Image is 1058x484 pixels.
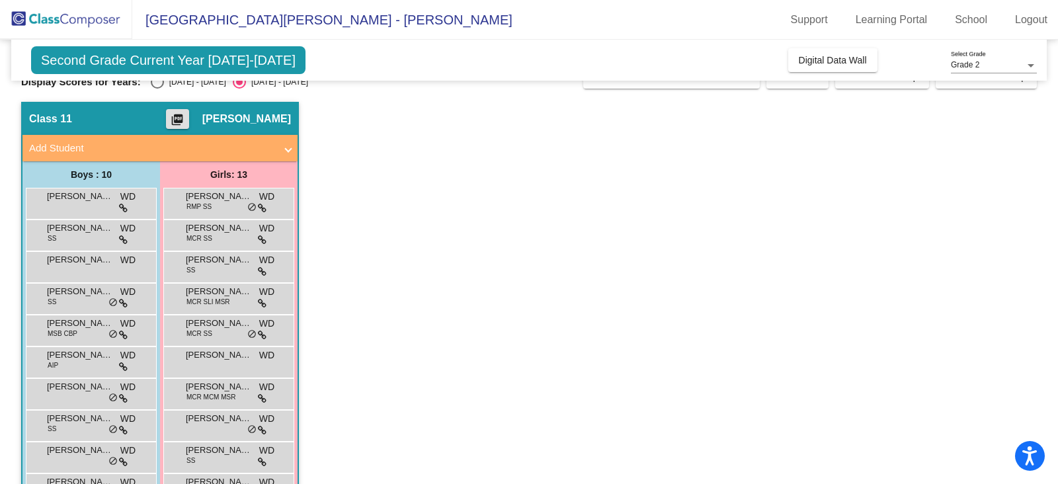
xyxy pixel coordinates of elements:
[120,285,136,299] span: WD
[120,317,136,331] span: WD
[186,265,195,275] span: SS
[186,297,230,307] span: MCR SLI MSR
[48,297,56,307] span: SS
[48,360,58,370] span: AIP
[1004,9,1058,30] a: Logout
[202,112,291,126] span: [PERSON_NAME]
[845,9,938,30] a: Learning Portal
[259,412,274,426] span: WD
[108,298,118,308] span: do_not_disturb_alt
[247,329,257,340] span: do_not_disturb_alt
[120,190,136,204] span: WD
[120,412,136,426] span: WD
[169,113,185,132] mat-icon: picture_as_pdf
[120,348,136,362] span: WD
[108,456,118,467] span: do_not_disturb_alt
[47,285,113,298] span: [PERSON_NAME]
[47,317,113,330] span: [PERSON_NAME]
[186,233,212,243] span: MCR SS
[951,60,979,69] span: Grade 2
[22,161,160,188] div: Boys : 10
[47,222,113,235] span: [PERSON_NAME]
[108,424,118,435] span: do_not_disturb_alt
[29,112,72,126] span: Class 11
[47,444,113,457] span: [PERSON_NAME]
[48,329,77,339] span: MSB CBP
[151,75,308,89] mat-radio-group: Select an option
[247,202,257,213] span: do_not_disturb_alt
[186,444,252,457] span: [PERSON_NAME]
[47,412,113,425] span: [PERSON_NAME]
[21,76,141,88] span: Display Scores for Years:
[48,233,56,243] span: SS
[186,392,235,402] span: MCR MCM MSR
[120,222,136,235] span: WD
[944,9,998,30] a: School
[48,424,56,434] span: SS
[120,380,136,394] span: WD
[47,380,113,393] span: [PERSON_NAME]
[788,48,877,72] button: Digital Data Wall
[259,444,274,458] span: WD
[186,202,212,212] span: RMP SS
[132,9,512,30] span: [GEOGRAPHIC_DATA][PERSON_NAME] - [PERSON_NAME]
[259,190,274,204] span: WD
[186,456,195,465] span: SS
[259,222,274,235] span: WD
[259,348,274,362] span: WD
[31,46,305,74] span: Second Grade Current Year [DATE]-[DATE]
[186,348,252,362] span: [PERSON_NAME]
[186,253,252,266] span: [PERSON_NAME]
[186,380,252,393] span: [PERSON_NAME]
[47,253,113,266] span: [PERSON_NAME]
[120,444,136,458] span: WD
[186,222,252,235] span: [PERSON_NAME]
[160,161,298,188] div: Girls: 13
[29,141,275,156] mat-panel-title: Add Student
[186,412,252,425] span: [PERSON_NAME]
[164,76,226,88] div: [DATE] - [DATE]
[166,109,189,129] button: Print Students Details
[259,317,274,331] span: WD
[259,285,274,299] span: WD
[186,285,252,298] span: [PERSON_NAME]
[799,55,867,65] span: Digital Data Wall
[246,76,308,88] div: [DATE] - [DATE]
[47,190,113,203] span: [PERSON_NAME]
[247,424,257,435] span: do_not_disturb_alt
[186,190,252,203] span: [PERSON_NAME]
[108,329,118,340] span: do_not_disturb_alt
[186,317,252,330] span: [PERSON_NAME]
[47,348,113,362] span: [PERSON_NAME]
[186,329,212,339] span: MCR SS
[108,393,118,403] span: do_not_disturb_alt
[259,253,274,267] span: WD
[22,135,298,161] mat-expansion-panel-header: Add Student
[780,9,838,30] a: Support
[259,380,274,394] span: WD
[120,253,136,267] span: WD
